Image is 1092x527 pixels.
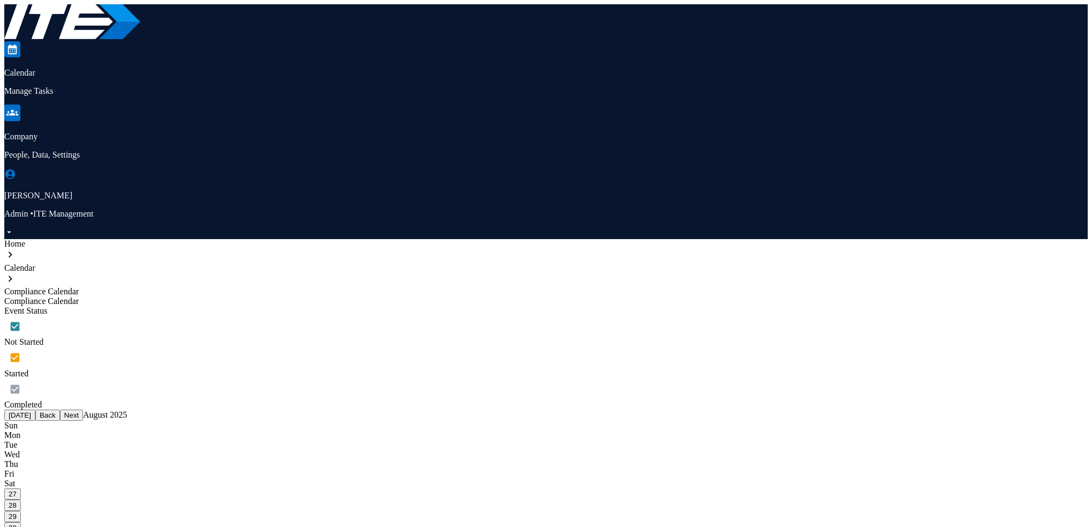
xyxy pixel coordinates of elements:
button: [DATE] [4,410,35,421]
span: Tue [4,440,17,449]
button: 29 [4,511,21,522]
div: Completed [4,400,1088,410]
p: Calendar [4,68,1088,78]
button: Back [35,410,60,421]
span: Sat [4,479,15,488]
div: Started [4,369,1088,378]
div: Calendar [4,263,1088,273]
div: Not Started [4,337,1088,347]
p: Company [4,132,1088,142]
div: Event Status [4,306,1088,316]
p: [PERSON_NAME] [4,191,1088,201]
span: Sun [4,421,18,430]
span: August 2025 [83,410,127,419]
button: 27 [4,488,21,500]
span: Thu [4,459,18,469]
button: 28 [4,500,21,511]
button: Next [60,410,83,421]
p: Admin • ITE Management [4,209,1088,219]
p: People, Data, Settings [4,150,1088,160]
div: Home [4,239,1088,249]
span: Mon [4,430,20,440]
span: Fri [4,469,14,478]
span: Wed [4,450,20,459]
img: logo [4,4,140,39]
div: Compliance Calendar [4,287,1088,296]
p: Manage Tasks [4,86,1088,96]
div: Compliance Calendar [4,296,1088,306]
